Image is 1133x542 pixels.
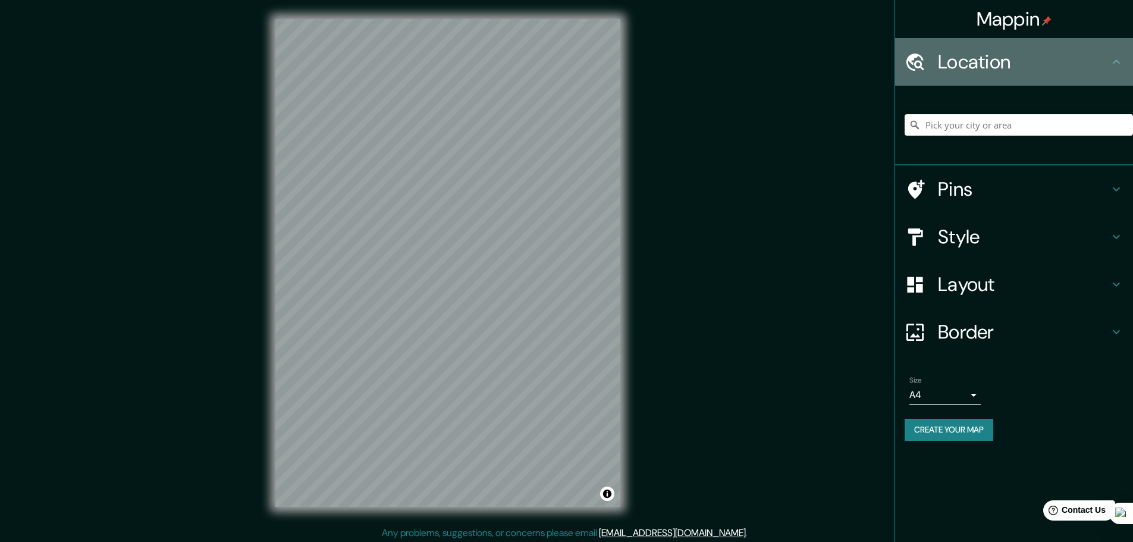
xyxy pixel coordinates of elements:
div: . [748,526,749,540]
input: Pick your city or area [905,114,1133,136]
h4: Location [938,50,1109,74]
div: . [749,526,752,540]
div: Style [895,213,1133,261]
button: Toggle attribution [600,487,614,501]
h4: Mappin [977,7,1052,31]
h4: Border [938,320,1109,344]
div: A4 [909,386,981,405]
h4: Layout [938,272,1109,296]
div: Layout [895,261,1133,308]
iframe: Help widget launcher [1027,496,1120,529]
div: Border [895,308,1133,356]
p: Any problems, suggestions, or concerns please email . [382,526,748,540]
a: [EMAIL_ADDRESS][DOMAIN_NAME] [599,527,746,539]
canvas: Map [275,19,620,507]
h4: Pins [938,177,1109,201]
h4: Style [938,225,1109,249]
label: Size [909,375,922,386]
div: Pins [895,165,1133,213]
div: Location [895,38,1133,86]
img: pin-icon.png [1042,16,1052,26]
button: Create your map [905,419,993,441]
